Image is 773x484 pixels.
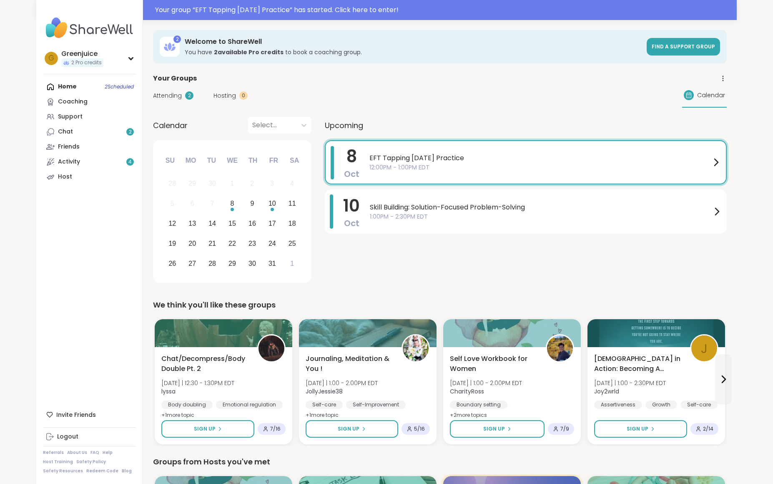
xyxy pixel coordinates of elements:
div: Choose Wednesday, October 8th, 2025 [223,195,241,213]
div: 18 [289,218,296,229]
a: Help [103,450,113,456]
div: Choose Tuesday, October 28th, 2025 [203,255,221,272]
div: Choose Wednesday, October 15th, 2025 [223,215,241,233]
span: 12:00PM - 1:00PM EDT [369,163,711,172]
div: Choose Friday, October 10th, 2025 [263,195,281,213]
span: 2 Pro credits [71,59,102,66]
div: Choose Sunday, October 26th, 2025 [163,255,181,272]
div: Choose Saturday, October 18th, 2025 [283,215,301,233]
div: Mo [181,151,200,170]
a: Activity4 [43,154,136,169]
div: 17 [269,218,276,229]
a: Support [43,109,136,124]
span: 4 [128,159,132,166]
div: Chat [58,128,73,136]
a: Chat2 [43,124,136,139]
div: Emotional regulation [216,401,283,409]
span: Sign Up [194,425,216,433]
div: We [223,151,241,170]
a: Safety Resources [43,468,83,474]
h3: Welcome to ShareWell [185,37,642,46]
a: About Us [67,450,87,456]
span: Upcoming [325,120,363,131]
div: 30 [248,258,256,269]
div: We think you'll like these groups [153,299,727,311]
div: Choose Thursday, October 9th, 2025 [243,195,261,213]
button: Sign Up [161,420,254,438]
div: Sa [285,151,304,170]
div: 31 [269,258,276,269]
div: Choose Wednesday, October 29th, 2025 [223,255,241,272]
div: 3 [270,178,274,189]
button: Sign Up [306,420,398,438]
img: lyssa [259,335,284,361]
a: Referrals [43,450,64,456]
span: 5 / 16 [414,426,425,432]
a: Coaching [43,94,136,109]
div: Your group “ EFT Tapping [DATE] Practice ” has started. Click here to enter! [155,5,732,15]
a: Logout [43,429,136,444]
div: Choose Tuesday, October 21st, 2025 [203,234,221,252]
span: Chat/Decompress/Body Double Pt. 2 [161,354,248,374]
div: Greenjuice [61,49,103,58]
div: 23 [248,238,256,249]
div: Su [161,151,179,170]
div: Not available Saturday, October 4th, 2025 [283,175,301,193]
div: 9 [250,198,254,209]
span: Calendar [153,120,188,131]
div: Choose Monday, October 27th, 2025 [183,255,201,272]
div: Choose Tuesday, October 14th, 2025 [203,215,221,233]
span: 1:00PM - 2:30PM EDT [370,212,712,221]
span: [DATE] | 1:00 - 2:00PM EDT [306,379,378,387]
span: EFT Tapping [DATE] Practice [369,153,711,163]
div: Self-care [306,401,343,409]
a: Friends [43,139,136,154]
div: Choose Friday, October 17th, 2025 [263,215,281,233]
div: 21 [208,238,216,249]
div: 2 [250,178,254,189]
div: Not available Tuesday, October 7th, 2025 [203,195,221,213]
div: Not available Thursday, October 2nd, 2025 [243,175,261,193]
div: 29 [188,178,196,189]
span: Sign Up [483,425,505,433]
div: 10 [269,198,276,209]
div: 1 [290,258,294,269]
div: 4 [290,178,294,189]
button: Sign Up [450,420,545,438]
div: Host [58,173,72,181]
div: 16 [248,218,256,229]
div: Choose Thursday, October 23rd, 2025 [243,234,261,252]
div: 15 [228,218,236,229]
div: Choose Friday, October 31st, 2025 [263,255,281,272]
div: 7 [211,198,214,209]
div: Friends [58,143,80,151]
div: 11 [289,198,296,209]
img: CharityRoss [547,335,573,361]
div: Coaching [58,98,88,106]
div: 2 [173,35,181,43]
a: Redeem Code [86,468,118,474]
a: Safety Policy [76,459,106,465]
div: Choose Saturday, October 11th, 2025 [283,195,301,213]
span: [DATE] | 12:30 - 1:30PM EDT [161,379,234,387]
div: Body doubling [161,401,213,409]
span: Journaling, Meditation & You ! [306,354,392,374]
div: Choose Sunday, October 19th, 2025 [163,234,181,252]
div: 27 [188,258,196,269]
div: Choose Sunday, October 12th, 2025 [163,215,181,233]
div: Th [244,151,262,170]
span: 2 [129,129,132,136]
span: 7 / 16 [270,426,281,432]
span: Sign Up [338,425,359,433]
b: 2 available Pro credit s [214,48,284,56]
div: Not available Monday, September 29th, 2025 [183,175,201,193]
div: Not available Sunday, October 5th, 2025 [163,195,181,213]
div: Choose Monday, October 13th, 2025 [183,215,201,233]
span: Your Groups [153,73,197,83]
div: 8 [231,198,234,209]
a: Blog [122,468,132,474]
div: Choose Saturday, November 1st, 2025 [283,255,301,272]
div: 14 [208,218,216,229]
div: Choose Thursday, October 16th, 2025 [243,215,261,233]
div: Choose Monday, October 20th, 2025 [183,234,201,252]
